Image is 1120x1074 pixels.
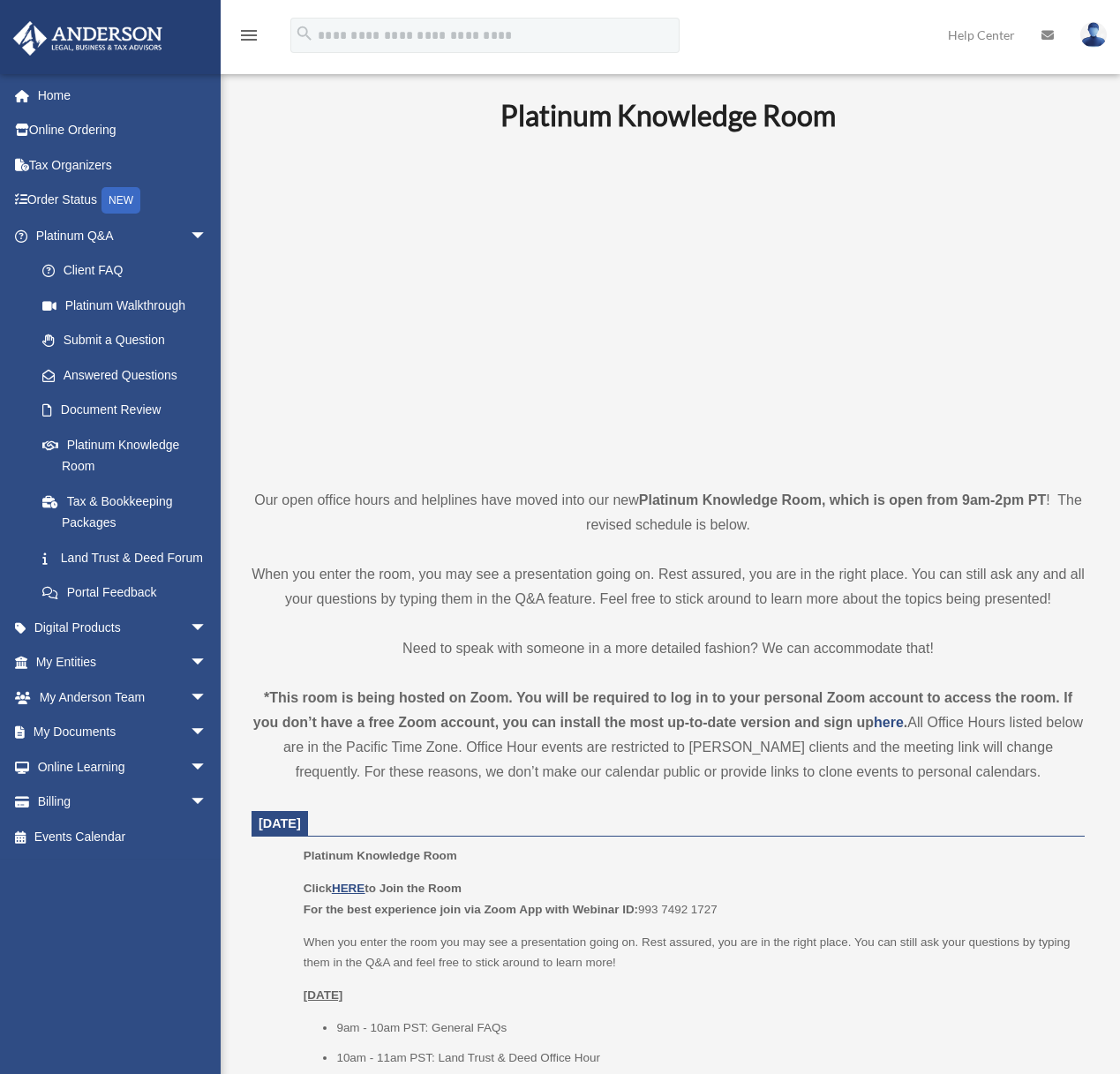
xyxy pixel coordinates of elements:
[190,680,225,716] span: arrow_drop_down
[190,645,225,681] span: arrow_drop_down
[25,575,234,611] a: Portal Feedback
[190,610,225,646] span: arrow_drop_down
[12,749,234,785] a: Online Learningarrow_drop_down
[25,323,234,358] a: Submit a Question
[25,540,234,575] a: Land Trust & Deed Forum
[304,878,1072,920] p: 993 7492 1727
[304,988,343,1002] u: [DATE]
[12,715,234,750] a: My Documentsarrow_drop_down
[190,715,225,751] span: arrow_drop_down
[190,218,225,254] span: arrow_drop_down
[12,78,234,113] a: Home
[403,157,933,455] iframe: 231110_Toby_KnowledgeRoom
[12,113,234,148] a: Online Ordering
[295,24,314,43] i: search
[238,25,259,46] i: menu
[252,488,1085,537] p: Our open office hours and helplines have moved into our new ! The revised schedule is below.
[304,849,457,862] span: Platinum Knowledge Room
[25,253,234,289] a: Client FAQ
[25,288,234,323] a: Platinum Walkthrough
[190,785,225,821] span: arrow_drop_down
[25,357,234,393] a: Answered Questions
[304,932,1072,973] p: When you enter the room you may see a presentation going on. Rest assured, you are in the right p...
[252,636,1085,661] p: Need to speak with someone in a more detailed fashion? We can accommodate that!
[304,882,462,895] b: Click to Join the Room
[1080,22,1107,48] img: User Pic
[12,183,234,219] a: Order StatusNEW
[874,715,904,730] a: here
[500,98,836,132] b: Platinum Knowledge Room
[25,393,234,428] a: Document Review
[304,903,638,916] b: For the best experience join via Zoom App with Webinar ID:
[336,1048,1072,1069] li: 10am - 11am PST: Land Trust & Deed Office Hour
[259,816,301,830] span: [DATE]
[332,882,365,895] a: HERE
[253,690,1072,730] strong: *This room is being hosted on Zoom. You will be required to log in to your personal Zoom account ...
[25,484,234,540] a: Tax & Bookkeeping Packages
[904,715,907,730] strong: .
[639,492,1046,507] strong: Platinum Knowledge Room, which is open from 9am-2pm PT
[12,218,234,253] a: Platinum Q&Aarrow_drop_down
[12,645,234,680] a: My Entitiesarrow_drop_down
[101,187,140,214] div: NEW
[25,427,225,484] a: Platinum Knowledge Room
[12,610,234,645] a: Digital Productsarrow_drop_down
[12,785,234,820] a: Billingarrow_drop_down
[252,686,1085,785] div: All Office Hours listed below are in the Pacific Time Zone. Office Hour events are restricted to ...
[12,147,234,183] a: Tax Organizers
[238,31,259,46] a: menu
[336,1018,1072,1039] li: 9am - 10am PST: General FAQs
[12,819,234,854] a: Events Calendar
[12,680,234,715] a: My Anderson Teamarrow_drop_down
[190,749,225,785] span: arrow_drop_down
[8,21,168,56] img: Anderson Advisors Platinum Portal
[252,562,1085,612] p: When you enter the room, you may see a presentation going on. Rest assured, you are in the right ...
